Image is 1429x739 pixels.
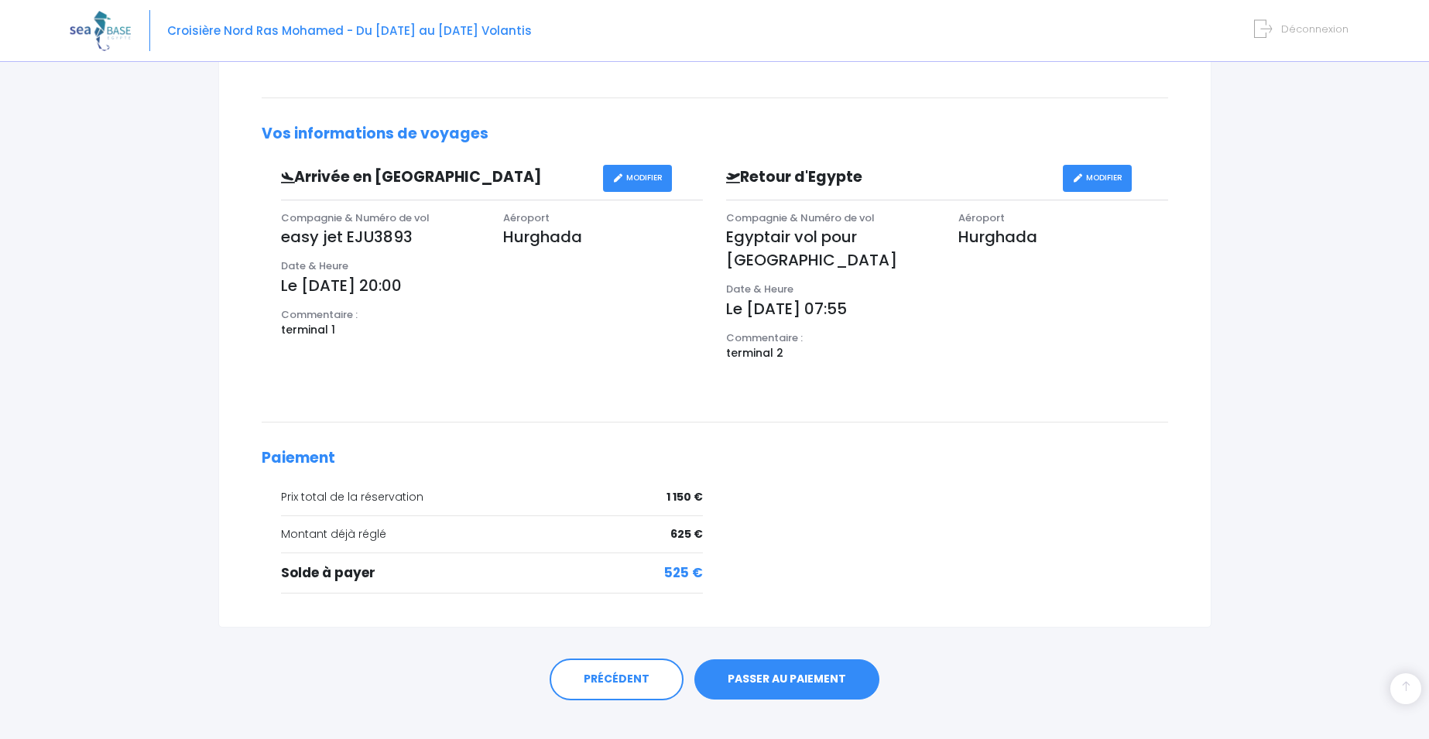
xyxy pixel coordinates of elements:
p: Le [DATE] 07:55 [726,297,1168,320]
span: Déconnexion [1281,22,1348,36]
h2: Vos informations de voyages [262,125,1168,143]
p: Hurghada [958,225,1167,248]
p: Egyptair vol pour [GEOGRAPHIC_DATA] [726,225,935,272]
span: Compagnie & Numéro de vol [281,210,430,225]
span: Commentaire : [726,330,803,345]
h3: Arrivée en [GEOGRAPHIC_DATA] [269,169,604,186]
div: Solde à payer [281,563,704,583]
div: Montant déjà réglé [281,526,704,542]
span: 1 150 € [667,489,703,505]
p: Le [DATE] 20:00 [281,274,704,297]
p: Hurghada [503,225,703,248]
a: MODIFIER [1063,165,1132,192]
a: PASSER AU PAIEMENT [694,659,879,700]
span: 625 € [670,526,703,542]
span: Date & Heure [281,258,348,273]
p: terminal 2 [726,345,1168,361]
p: terminal 1 [281,322,704,338]
span: Croisière Nord Ras Mohamed - Du [DATE] au [DATE] Volantis [167,22,532,39]
span: Date & Heure [726,282,793,296]
span: Aéroport [958,210,1005,225]
div: Prix total de la réservation [281,489,704,505]
span: Aéroport [503,210,550,225]
h3: Retour d'Egypte [714,169,1063,186]
a: PRÉCÉDENT [550,659,684,700]
h2: Paiement [262,450,1168,467]
p: easy jet EJU3893 [281,225,481,248]
span: Commentaire : [281,307,358,322]
a: MODIFIER [603,165,672,192]
span: Compagnie & Numéro de vol [726,210,875,225]
span: 525 € [664,563,703,583]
